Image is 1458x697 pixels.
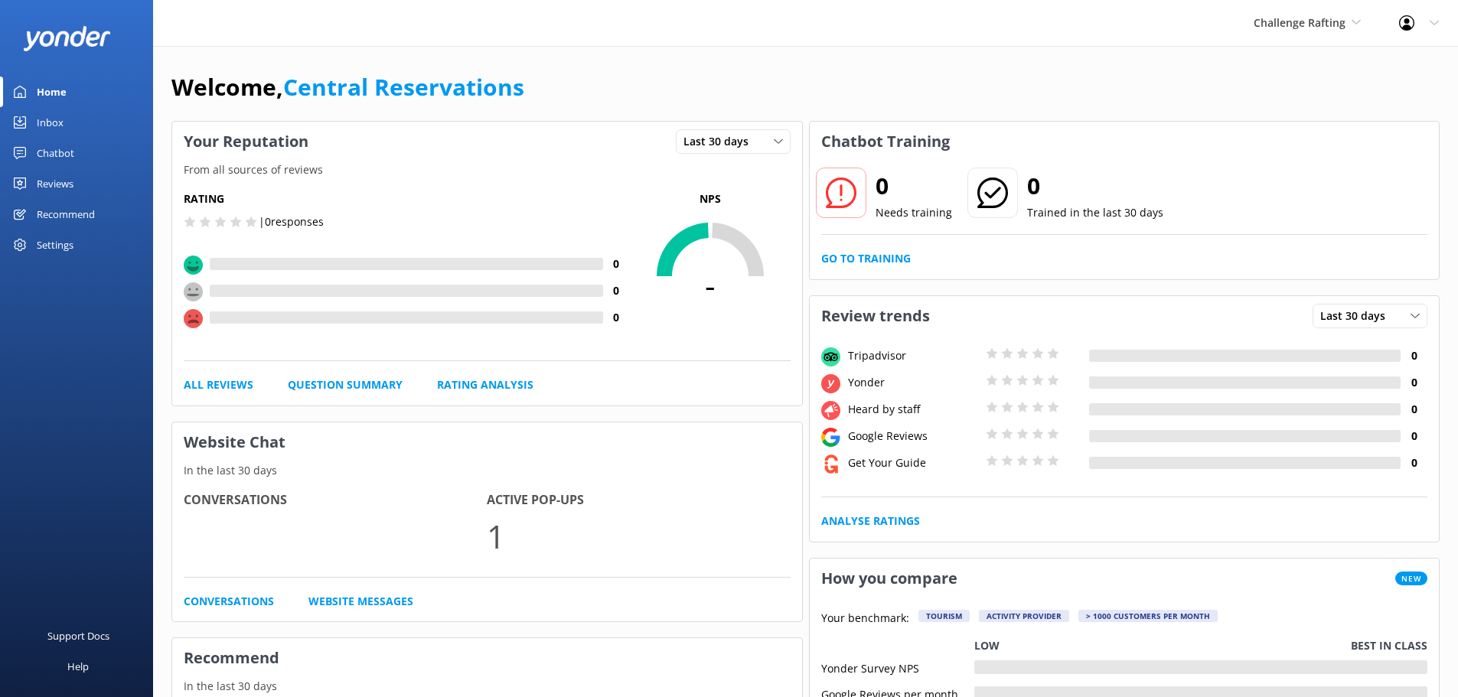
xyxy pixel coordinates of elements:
[37,138,74,168] div: Chatbot
[184,490,487,510] h4: Conversations
[821,660,974,674] div: Yonder Survey NPS
[172,422,802,462] h3: Website Chat
[821,513,920,529] a: Analyse Ratings
[1254,15,1345,30] span: Challenge Rafting
[259,213,324,230] p: | 0 responses
[1401,428,1427,445] h4: 0
[603,309,630,326] h4: 0
[37,230,73,260] div: Settings
[1401,347,1427,364] h4: 0
[603,256,630,272] h4: 0
[184,376,253,393] a: All Reviews
[844,401,982,418] div: Heard by staff
[1027,168,1163,204] h2: 0
[844,454,982,471] div: Get Your Guide
[437,376,533,393] a: Rating Analysis
[683,133,758,150] span: Last 30 days
[1078,610,1218,622] div: > 1000 customers per month
[630,191,791,207] p: NPS
[172,678,802,695] p: In the last 30 days
[876,204,952,221] p: Needs training
[184,593,274,610] a: Conversations
[37,199,95,230] div: Recommend
[1401,454,1427,471] h4: 0
[37,168,73,199] div: Reviews
[23,26,111,51] img: yonder-white-logo.png
[67,651,89,682] div: Help
[918,610,970,622] div: Tourism
[487,510,790,562] p: 1
[172,161,802,178] p: From all sources of reviews
[810,122,961,161] h3: Chatbot Training
[487,490,790,510] h4: Active Pop-ups
[1401,374,1427,391] h4: 0
[630,265,791,304] span: -
[308,593,413,610] a: Website Messages
[172,638,802,678] h3: Recommend
[1351,637,1427,654] p: Best in class
[1395,572,1427,585] span: New
[1027,204,1163,221] p: Trained in the last 30 days
[184,191,630,207] h5: Rating
[288,376,403,393] a: Question Summary
[844,428,982,445] div: Google Reviews
[810,296,941,336] h3: Review trends
[47,620,109,651] div: Support Docs
[1320,308,1394,324] span: Last 30 days
[603,282,630,299] h4: 0
[1401,401,1427,418] h4: 0
[974,637,1000,654] p: Low
[979,610,1069,622] div: Activity Provider
[172,462,802,479] p: In the last 30 days
[283,71,524,103] a: Central Reservations
[876,168,952,204] h2: 0
[821,610,909,628] p: Your benchmark:
[172,122,320,161] h3: Your Reputation
[810,559,969,598] h3: How you compare
[37,77,67,107] div: Home
[844,374,982,391] div: Yonder
[37,107,64,138] div: Inbox
[821,250,911,267] a: Go to Training
[171,69,524,106] h1: Welcome,
[844,347,982,364] div: Tripadvisor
